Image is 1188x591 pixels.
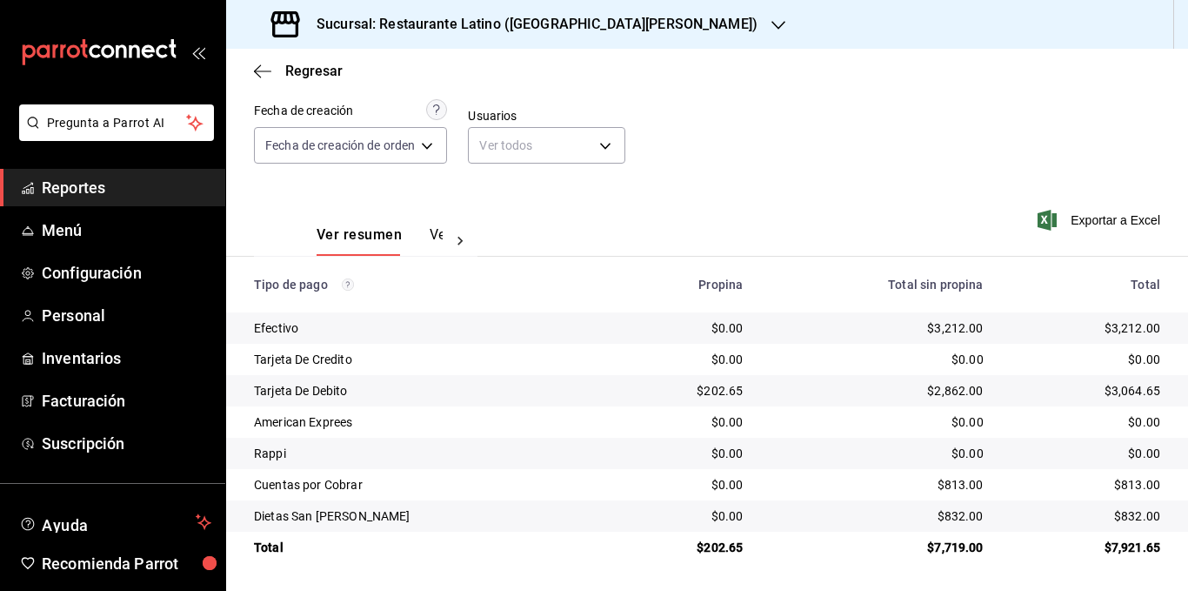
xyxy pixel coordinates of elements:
span: Ayuda [42,512,189,533]
div: $0.00 [771,445,983,462]
div: $202.65 [626,539,743,556]
div: $832.00 [1011,507,1160,525]
div: $813.00 [1011,476,1160,494]
div: Dietas San [PERSON_NAME] [254,507,598,525]
div: Cuentas por Cobrar [254,476,598,494]
button: open_drawer_menu [191,45,205,59]
h3: Sucursal: Restaurante Latino ([GEOGRAPHIC_DATA][PERSON_NAME]) [303,14,758,35]
div: Total [254,539,598,556]
div: $0.00 [1011,351,1160,368]
div: Tarjeta De Debito [254,382,598,400]
div: American Exprees [254,413,598,431]
div: $7,921.65 [1011,539,1160,556]
svg: Los pagos realizados con Pay y otras terminales son montos brutos. [342,279,354,291]
div: $0.00 [626,413,743,431]
div: Rappi [254,445,598,462]
div: Tipo de pago [254,278,598,292]
span: Reportes [42,176,211,199]
div: $0.00 [626,351,743,368]
span: Suscripción [42,432,211,455]
div: $3,212.00 [771,319,983,337]
button: Ver pagos [430,226,495,256]
button: Exportar a Excel [1041,210,1160,231]
span: Fecha de creación de orden [265,137,415,154]
div: Tarjeta De Credito [254,351,598,368]
span: Inventarios [42,346,211,370]
span: Recomienda Parrot [42,552,211,575]
div: $7,719.00 [771,539,983,556]
div: Propina [626,278,743,292]
div: $2,862.00 [771,382,983,400]
span: Regresar [285,63,343,79]
span: Pregunta a Parrot AI [47,114,187,132]
div: $813.00 [771,476,983,494]
span: Personal [42,304,211,327]
button: Regresar [254,63,343,79]
span: Configuración [42,261,211,285]
div: Fecha de creación [254,102,353,120]
div: navigation tabs [317,226,443,256]
button: Ver resumen [317,226,402,256]
div: Total sin propina [771,278,983,292]
div: $832.00 [771,507,983,525]
div: $0.00 [1011,413,1160,431]
div: $0.00 [1011,445,1160,462]
a: Pregunta a Parrot AI [12,126,214,144]
div: $3,064.65 [1011,382,1160,400]
span: Facturación [42,389,211,413]
div: $0.00 [626,507,743,525]
div: $0.00 [626,445,743,462]
div: $3,212.00 [1011,319,1160,337]
div: Efectivo [254,319,598,337]
div: $202.65 [626,382,743,400]
button: Pregunta a Parrot AI [19,104,214,141]
span: Menú [42,218,211,242]
div: Ver todos [468,127,625,164]
div: Total [1011,278,1160,292]
div: $0.00 [771,413,983,431]
div: $0.00 [626,319,743,337]
div: $0.00 [771,351,983,368]
label: Usuarios [468,110,625,122]
div: $0.00 [626,476,743,494]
